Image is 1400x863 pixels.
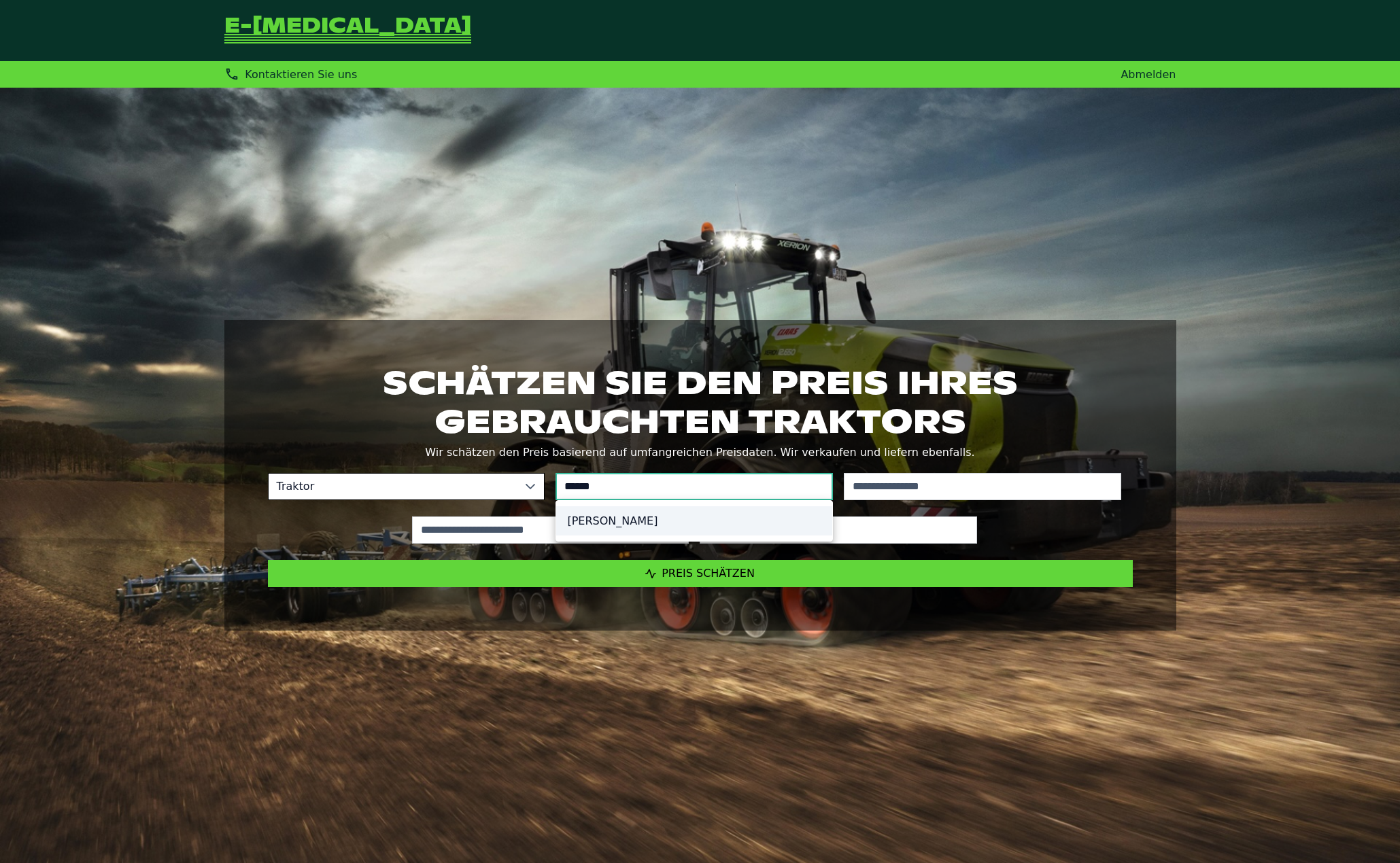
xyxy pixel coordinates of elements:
p: Wir schätzen den Preis basierend auf umfangreichen Preisdaten. Wir verkaufen und liefern ebenfalls. [268,443,1133,462]
li: Massey Ferguson [556,506,832,535]
ul: Option List [556,501,832,541]
a: Zurück zur Startseite [224,16,471,45]
a: Abmelden [1121,68,1176,81]
h1: Schätzen Sie den Preis Ihres gebrauchten Traktors [268,364,1133,440]
span: Kontaktieren Sie uns [245,68,357,81]
button: Preis schätzen [268,560,1133,587]
span: Preis schätzen [662,567,755,580]
span: Traktor [269,474,517,499]
div: Kontaktieren Sie uns [224,67,358,82]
